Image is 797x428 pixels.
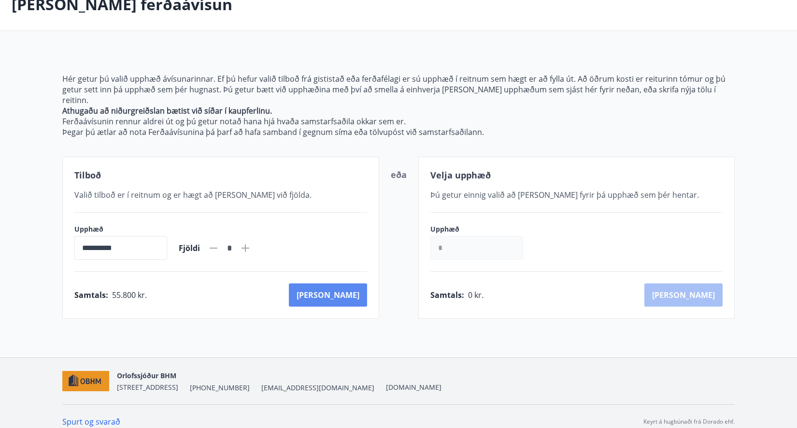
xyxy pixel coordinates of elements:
strong: Athugaðu að niðurgreiðslan bætist við síðar í kaupferlinu. [62,105,272,116]
label: Upphæð [430,224,533,234]
label: Upphæð [74,224,167,234]
span: [EMAIL_ADDRESS][DOMAIN_NAME] [261,383,374,393]
button: [PERSON_NAME] [289,283,367,307]
a: [DOMAIN_NAME] [386,383,441,392]
span: Tilboð [74,169,101,181]
span: Orlofssjóður BHM [117,371,176,380]
span: Samtals : [74,290,108,300]
p: Hér getur þú valið upphæð ávísunarinnar. Ef þú hefur valið tilboð frá gististað eða ferðafélagi e... [62,74,735,105]
p: Þegar þú ætlar að nota Ferðaávísunina þá þarf að hafa samband í gegnum síma eða tölvupóst við sam... [62,127,735,137]
span: eða [391,169,407,180]
a: Spurt og svarað [62,416,120,427]
span: 0 kr. [468,290,484,300]
span: Fjöldi [179,243,200,253]
span: [PHONE_NUMBER] [190,383,250,393]
p: Ferðaávísunin rennur aldrei út og þú getur notað hana hjá hvaða samstarfsaðila okkar sem er. [62,116,735,127]
span: Velja upphæð [430,169,491,181]
span: [STREET_ADDRESS] [117,383,178,392]
img: c7HIBRK87IHNqKbXD1qOiSZFdQtg2UzkX3TnRQ1O.png [62,371,109,392]
span: Þú getur einnig valið að [PERSON_NAME] fyrir þá upphæð sem þér hentar. [430,190,699,200]
span: Valið tilboð er í reitnum og er hægt að [PERSON_NAME] við fjölda. [74,190,312,200]
span: 55.800 kr. [112,290,147,300]
span: Samtals : [430,290,464,300]
p: Keyrt á hugbúnaði frá Dorado ehf. [643,417,735,426]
